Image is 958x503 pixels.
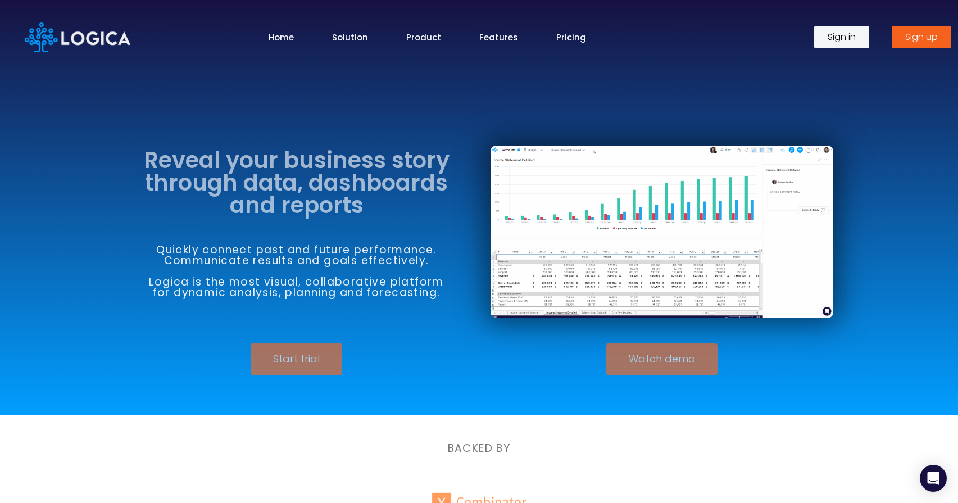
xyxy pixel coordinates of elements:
img: Logica [25,22,130,52]
a: Pricing [556,31,586,44]
h6: BACKED BY [176,443,783,454]
span: Watch demo [629,354,695,364]
a: Sign in [814,26,869,48]
span: Sign up [905,33,938,42]
a: Watch demo [606,343,718,375]
a: Start trial [251,343,342,375]
a: Logica [25,30,130,43]
a: Home [269,31,294,44]
a: Sign up [892,26,951,48]
h6: Quickly connect past and future performance. Communicate results and goals effectively. Logica is... [125,244,468,298]
div: Open Intercom Messenger [920,465,947,492]
span: Sign in [828,33,856,42]
span: Start trial [273,354,320,364]
a: Features [479,31,518,44]
a: Product [406,31,441,44]
a: Solution [332,31,368,44]
h3: Reveal your business story through data, dashboards and reports [125,149,468,216]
